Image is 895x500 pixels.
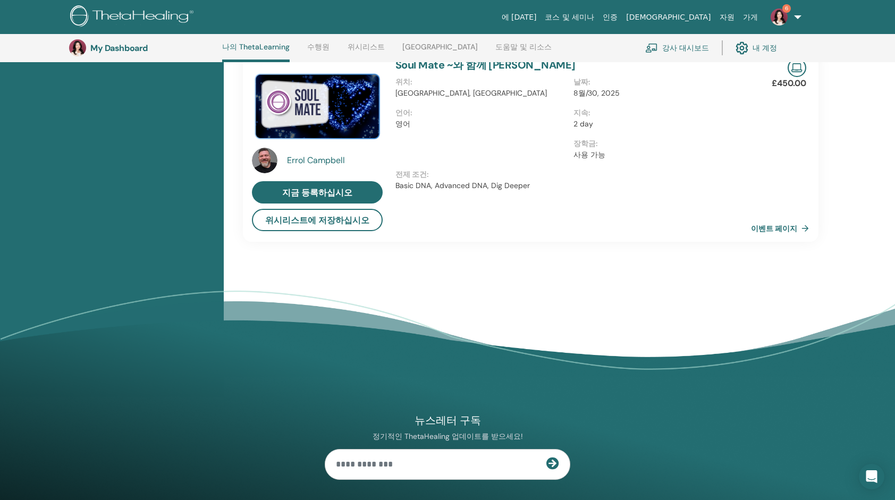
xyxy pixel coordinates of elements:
a: 내 계정 [736,36,777,60]
p: 사용 가능 [573,149,745,160]
a: Soul Mate ~와 함께 [PERSON_NAME] [395,58,576,72]
p: 8월/30, 2025 [573,88,745,99]
div: Open Intercom Messenger [859,464,884,489]
p: 지속 : [573,107,745,118]
img: Live Online Seminar [788,58,806,77]
span: 6 [782,4,791,13]
a: 에 [DATE] [497,7,541,27]
a: 가게 [739,7,762,27]
a: 나의 ThetaLearning [222,43,290,62]
a: 자원 [715,7,739,27]
img: chalkboard-teacher.svg [645,43,658,53]
p: [GEOGRAPHIC_DATA], [GEOGRAPHIC_DATA] [395,88,567,99]
p: £450.00 [772,77,806,90]
h4: 뉴스레터 구독 [325,413,570,428]
h3: My Dashboard [90,43,197,53]
a: 이벤트 페이지 [751,221,813,236]
button: 위시리스트에 저장하십시오 [252,209,383,231]
a: 강사 대시보드 [645,36,709,60]
img: default.jpg [69,39,86,56]
a: 지금 등록하십시오 [252,181,383,204]
a: 도움말 및 리소스 [495,43,552,60]
p: 언어 : [395,107,567,118]
p: 2 day [573,118,745,130]
a: [GEOGRAPHIC_DATA] [402,43,478,60]
a: [DEMOGRAPHIC_DATA] [622,7,715,27]
img: logo.png [70,5,197,29]
a: 위시리스트 [348,43,385,60]
p: 정기적인 ThetaHealing 업데이트를 받으세요! [325,431,570,442]
a: Errol Campbell [287,154,385,167]
img: default.jpg [252,148,277,173]
p: 장학금 : [573,138,745,149]
img: cog.svg [736,39,748,57]
a: 코스 및 세미나 [541,7,598,27]
p: 날짜 : [573,77,745,88]
p: Basic DNA, Advanced DNA, Dig Deeper [395,180,751,191]
img: default.jpg [771,9,788,26]
a: 수행원 [307,43,330,60]
a: 인증 [598,7,622,27]
p: 영어 [395,118,567,130]
p: 전제 조건 : [395,169,751,180]
p: 위치 : [395,77,567,88]
img: Soul Mate [252,58,383,150]
span: 지금 등록하십시오 [282,187,352,198]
